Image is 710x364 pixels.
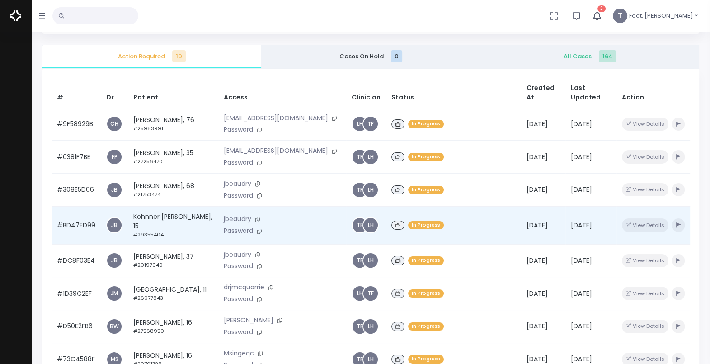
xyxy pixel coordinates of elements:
span: T [613,9,627,23]
th: Status [386,78,521,108]
p: [PERSON_NAME] [224,316,341,326]
span: In Progress [408,256,444,265]
p: [EMAIL_ADDRESS][DOMAIN_NAME] [224,146,341,156]
th: Patient [128,78,218,108]
img: Logo Horizontal [10,6,21,25]
span: In Progress [408,153,444,161]
small: #26977843 [133,294,163,302]
td: #BD47ED99 [52,206,101,244]
td: #DC8F03E4 [52,244,101,277]
p: Password [224,158,341,168]
td: [PERSON_NAME], 35 [128,141,218,174]
th: Created At [521,78,565,108]
a: FP [107,150,122,164]
td: #1D39C2EF [52,277,101,310]
span: LH [353,286,367,301]
small: #25983991 [133,125,163,132]
button: View Details [622,150,668,163]
p: Password [224,125,341,135]
p: [EMAIL_ADDRESS][DOMAIN_NAME] [224,113,341,123]
td: #308E5D06 [52,173,101,206]
span: Action Required [50,52,254,61]
span: In Progress [408,355,444,364]
button: View Details [622,118,668,131]
th: Clinician [346,78,386,108]
p: jbeaudry [224,250,341,260]
span: All Cases [488,52,692,61]
span: 10 [172,50,186,62]
small: #27256470 [133,158,163,165]
td: [PERSON_NAME], 68 [128,173,218,206]
th: Access [218,78,346,108]
p: jbeaudry [224,179,341,189]
a: JB [107,183,122,197]
td: #9F58929B [52,108,101,141]
button: View Details [622,287,668,300]
small: #29355404 [133,231,164,238]
td: Kohnner [PERSON_NAME], 15 [128,206,218,244]
span: [DATE] [571,256,592,265]
span: TF [363,117,378,131]
th: Action [616,78,690,108]
span: [DATE] [571,289,592,298]
a: LH [363,183,378,197]
a: CH [107,117,122,131]
button: View Details [622,218,668,232]
td: [GEOGRAPHIC_DATA], 11 [128,277,218,310]
a: BW [107,319,122,334]
span: 164 [599,50,616,62]
a: JB [107,218,122,232]
a: TF [353,150,367,164]
span: Foot, [PERSON_NAME] [629,11,693,20]
span: [DATE] [526,119,547,128]
span: [DATE] [526,289,547,298]
button: View Details [622,183,668,196]
span: In Progress [408,186,444,194]
a: JM [107,286,122,301]
small: #21753474 [133,191,160,198]
span: [DATE] [526,321,547,331]
span: [DATE] [571,221,592,230]
th: Last Updated [565,78,616,108]
span: TF [353,319,367,334]
p: Msingeqc [224,349,341,359]
button: View Details [622,320,668,333]
a: LH [363,319,378,334]
th: Dr. [101,78,128,108]
span: [DATE] [571,355,592,364]
span: In Progress [408,289,444,298]
a: TF [353,183,367,197]
a: TF [353,218,367,232]
span: [DATE] [571,152,592,161]
a: TF [353,253,367,268]
a: TF [363,286,378,301]
small: #27568950 [133,327,164,335]
p: drjmcquarrie [224,283,341,293]
td: #D50E2FB6 [52,310,101,343]
small: #29197040 [133,261,163,269]
p: jbeaudry [224,214,341,224]
td: [PERSON_NAME], 76 [128,108,218,141]
span: 0 [391,50,402,62]
td: [PERSON_NAME], 16 [128,310,218,343]
span: In Progress [408,120,444,128]
a: LH [363,253,378,268]
th: # [52,78,101,108]
p: Password [224,226,341,236]
span: [DATE] [526,185,547,194]
p: Password [224,294,341,304]
a: JB [107,253,122,268]
td: #0381F7BE [52,141,101,174]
